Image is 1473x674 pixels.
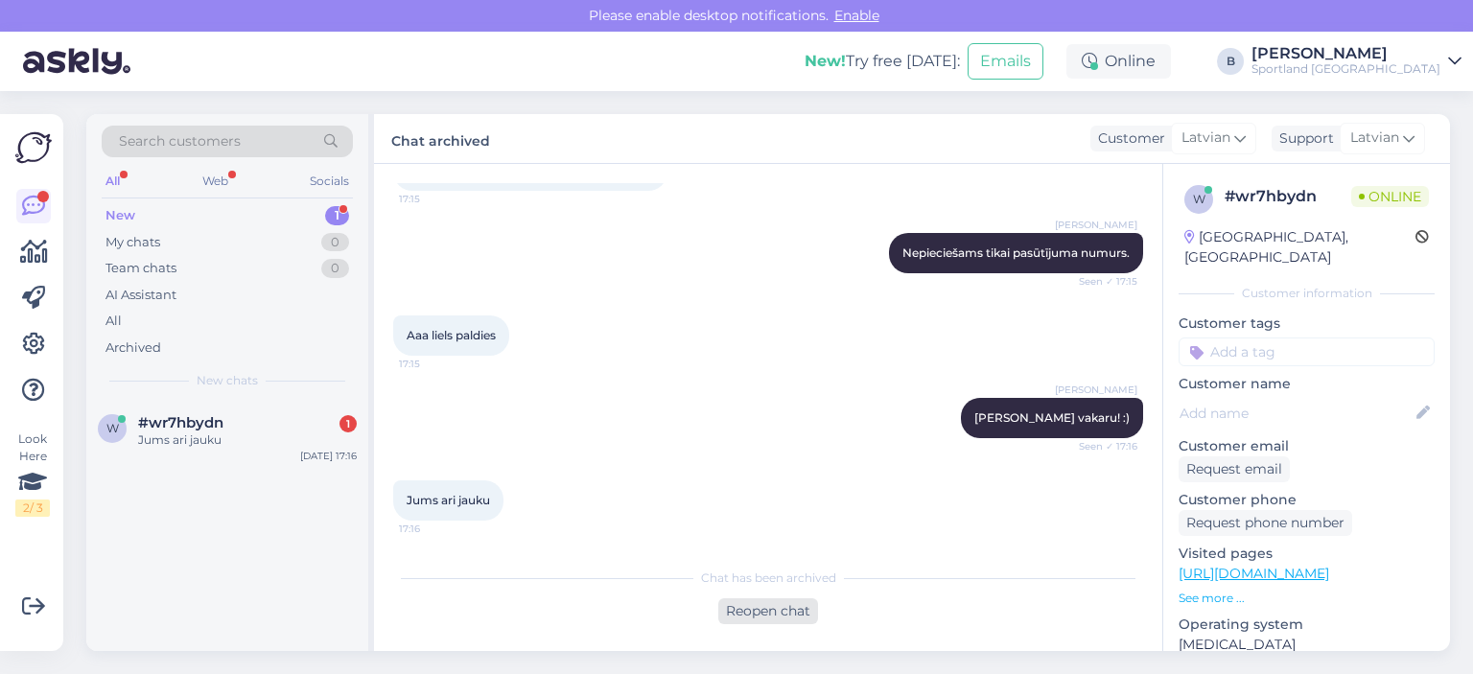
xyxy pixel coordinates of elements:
[1179,510,1352,536] div: Request phone number
[119,131,241,151] span: Search customers
[968,43,1043,80] button: Emails
[1225,185,1351,208] div: # wr7hbydn
[1217,48,1244,75] div: B
[1179,565,1329,582] a: [URL][DOMAIN_NAME]
[1179,544,1435,564] p: Visited pages
[1179,490,1435,510] p: Customer phone
[197,372,258,389] span: New chats
[718,598,818,624] div: Reopen chat
[1179,337,1435,366] input: Add a tag
[105,259,176,278] div: Team chats
[399,192,471,206] span: 17:15
[105,312,122,331] div: All
[1179,456,1290,482] div: Request email
[1055,218,1137,232] span: [PERSON_NAME]
[339,415,357,432] div: 1
[138,414,223,431] span: #wr7hbydn
[1090,128,1165,149] div: Customer
[1055,383,1137,397] span: [PERSON_NAME]
[1179,374,1435,394] p: Customer name
[199,169,232,194] div: Web
[105,286,176,305] div: AI Assistant
[1184,227,1415,267] div: [GEOGRAPHIC_DATA], [GEOGRAPHIC_DATA]
[1193,192,1205,206] span: w
[15,500,50,517] div: 2 / 3
[805,50,960,73] div: Try free [DATE]:
[902,245,1130,260] span: Nepieciešams tikai pasūtījuma numurs.
[1251,61,1440,77] div: Sportland [GEOGRAPHIC_DATA]
[1351,186,1429,207] span: Online
[1251,46,1461,77] a: [PERSON_NAME]Sportland [GEOGRAPHIC_DATA]
[138,431,357,449] div: Jums ari jauku
[399,522,471,536] span: 17:16
[1179,615,1435,635] p: Operating system
[1065,274,1137,289] span: Seen ✓ 17:15
[105,206,135,225] div: New
[399,357,471,371] span: 17:15
[407,493,490,507] span: Jums ari jauku
[701,569,836,587] span: Chat has been archived
[105,338,161,358] div: Archived
[974,410,1130,425] span: [PERSON_NAME] vakaru! :)
[1179,590,1435,607] p: See more ...
[407,328,496,342] span: Aaa liels paldies
[1272,128,1334,149] div: Support
[829,7,885,24] span: Enable
[1180,403,1413,424] input: Add name
[102,169,124,194] div: All
[300,449,357,463] div: [DATE] 17:16
[1251,46,1440,61] div: [PERSON_NAME]
[1181,128,1230,149] span: Latvian
[1066,44,1171,79] div: Online
[325,206,349,225] div: 1
[15,430,50,517] div: Look Here
[391,126,490,151] label: Chat archived
[106,421,119,435] span: w
[1179,436,1435,456] p: Customer email
[1179,635,1435,655] p: [MEDICAL_DATA]
[1065,439,1137,453] span: Seen ✓ 17:16
[1179,314,1435,334] p: Customer tags
[15,129,52,166] img: Askly Logo
[321,259,349,278] div: 0
[306,169,353,194] div: Socials
[105,233,160,252] div: My chats
[805,52,846,70] b: New!
[1350,128,1399,149] span: Latvian
[321,233,349,252] div: 0
[1179,285,1435,302] div: Customer information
